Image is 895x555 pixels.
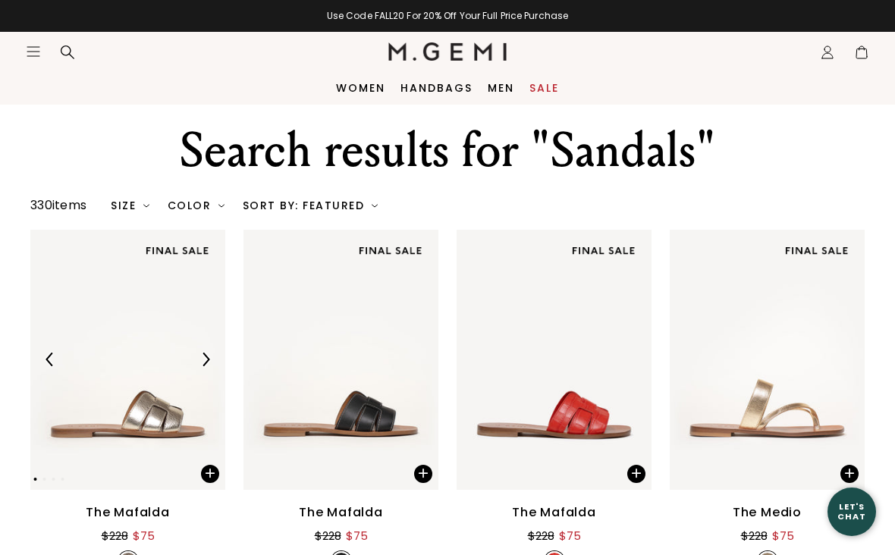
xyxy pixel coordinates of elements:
div: $75 [133,527,155,545]
img: final sale tag [351,239,429,262]
div: Search results for "Sandals" [166,124,729,178]
div: The Mafalda [512,503,596,522]
a: Handbags [400,82,473,94]
img: Previous Arrow [43,353,57,366]
button: Open site menu [26,44,41,59]
div: $75 [559,527,581,545]
div: $228 [315,527,341,545]
img: The Mafalda [243,230,438,490]
div: $75 [772,527,794,545]
div: Color [168,199,225,212]
img: chevron-down.svg [372,202,378,209]
a: Sale [529,82,559,94]
div: $228 [741,527,768,545]
div: $228 [102,527,128,545]
img: final sale tag [138,239,216,262]
img: chevron-down.svg [143,202,149,209]
div: The Mafalda [86,503,170,522]
div: Let's Chat [827,502,876,521]
img: chevron-down.svg [218,202,225,209]
a: Women [336,82,385,94]
div: Sort By: Featured [243,199,378,212]
div: Size [111,199,149,212]
img: final sale tag [564,239,642,262]
div: The Medio [733,503,802,522]
img: M.Gemi [388,42,507,61]
div: 330 items [30,196,86,215]
img: The Mafalda [30,230,225,490]
div: $228 [528,527,554,545]
img: Next Arrow [199,353,212,366]
img: final sale tag [777,239,856,262]
img: The Medio [670,230,865,490]
a: Men [488,82,514,94]
img: The Mafalda [457,230,652,490]
div: $75 [346,527,368,545]
div: The Mafalda [299,503,383,522]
